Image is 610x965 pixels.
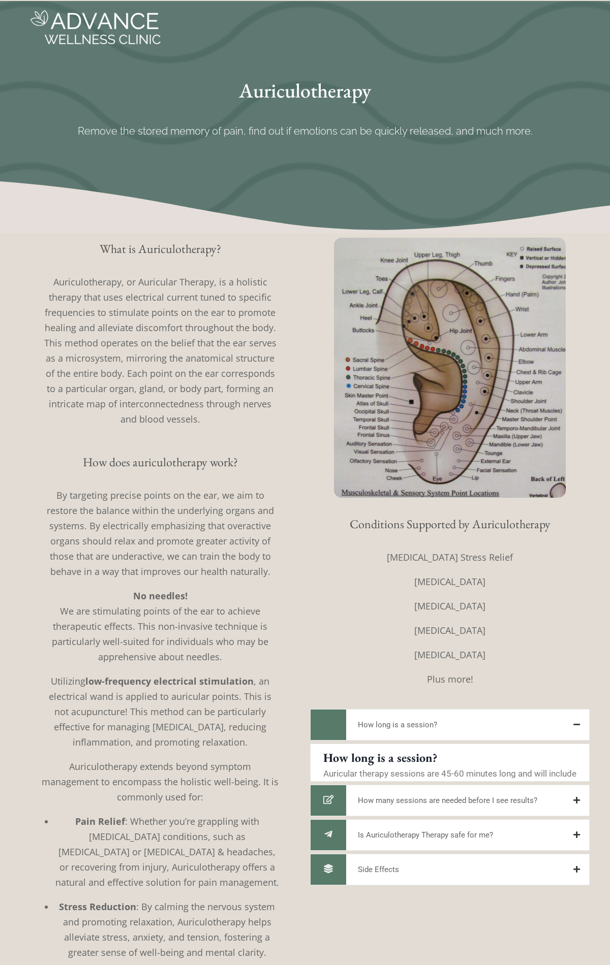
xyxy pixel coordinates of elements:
p: Auricular therapy sessions are 45-60 minutes long and will include a brief conversation about you... [323,767,576,822]
h2: How does auriculotherapy work? [41,456,280,468]
h2: Conditions Supported by Auriculotherapy [310,518,590,530]
p: Auriculotherapy extends beyond symptom management to encompass the holistic well-being. It is com... [41,759,280,805]
p: [MEDICAL_DATA] Stress Relief [310,550,590,565]
p: [MEDICAL_DATA] [310,623,590,638]
p: [MEDICAL_DATA] [310,574,590,589]
p: [MEDICAL_DATA] [310,598,590,614]
span: How long is a session? [358,719,437,731]
button: How many sessions are needed before I see results? [310,785,590,816]
p: We are stimulating points of the ear to achieve therapeutic effects. This non-invasive technique ... [41,588,280,664]
button: How long is a session? [310,709,590,741]
button: Is Auriculotherapy Therapy safe for me? [310,819,590,851]
p: Plus more! [310,671,590,687]
span: Side Effects [358,863,399,876]
strong: Stress Reduction [59,900,136,913]
strong: Pain Relief [75,815,125,827]
p: : Whether you’re grappling with [MEDICAL_DATA] conditions, such as [MEDICAL_DATA] or [MEDICAL_DAT... [54,814,280,890]
b: No needles! [133,590,188,602]
p: By targeting precise points on the ear, we aim to restore the balance within the underlying organ... [41,488,280,579]
h2: Remove the stored memory of pain, find out if emotions can be quickly released, and much more. [28,116,582,146]
p: : By calming the nervous system and promoting relaxation, Auriculotherapy helps alleviate stress,... [54,899,280,960]
p: [MEDICAL_DATA] [310,647,590,662]
h3: How long is a session? [323,749,576,767]
button: Side Effects [310,854,590,885]
span: Is Auriculotherapy Therapy safe for me? [358,829,493,841]
p: Auriculotherapy, or Auricular Therapy, is a holistic therapy that uses electrical current tuned t... [41,274,280,427]
h1: Auriculotherapy [15,75,595,106]
p: Utilizing , an electrical wand is applied to auricular points. This is not acupuncture! This meth... [41,673,280,750]
strong: low-frequency electrical stimulation [85,675,254,687]
h2: What is Auriculotherapy? [41,243,280,255]
span: How many sessions are needed before I see results? [358,794,537,807]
